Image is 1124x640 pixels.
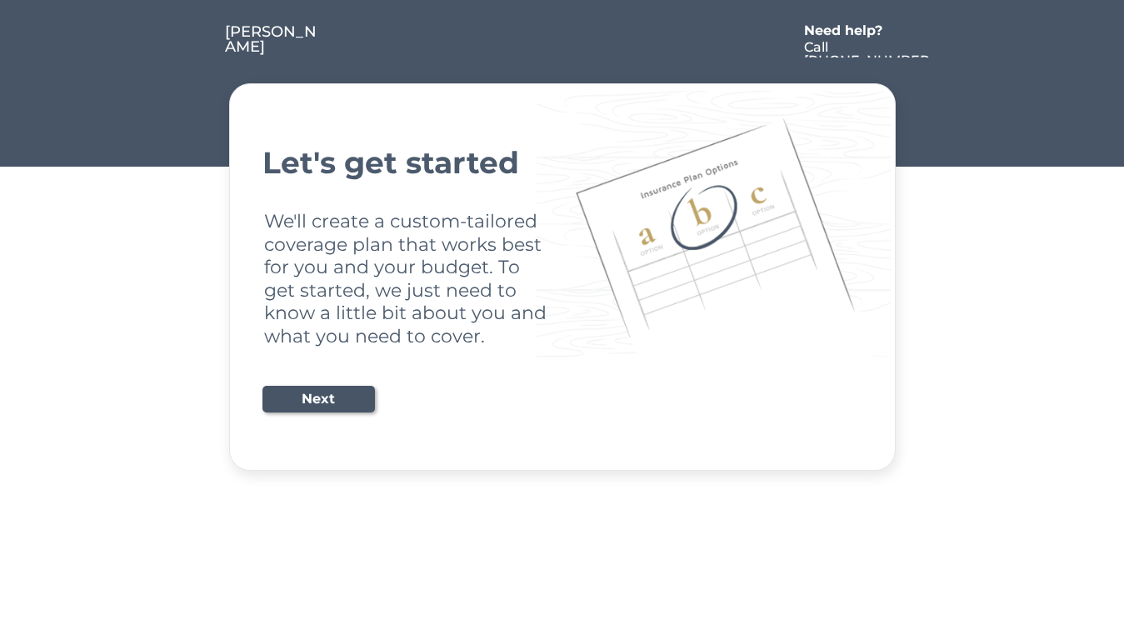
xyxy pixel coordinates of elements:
[264,210,550,347] div: We'll create a custom-tailored coverage plan that works best for you and your budget. To get star...
[262,147,862,177] div: Let's get started
[804,24,900,37] div: Need help?
[262,386,375,412] button: Next
[225,24,321,54] div: [PERSON_NAME]
[225,24,321,57] a: [PERSON_NAME]
[804,41,932,81] div: Call [PHONE_NUMBER]
[804,41,932,57] a: Call [PHONE_NUMBER]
